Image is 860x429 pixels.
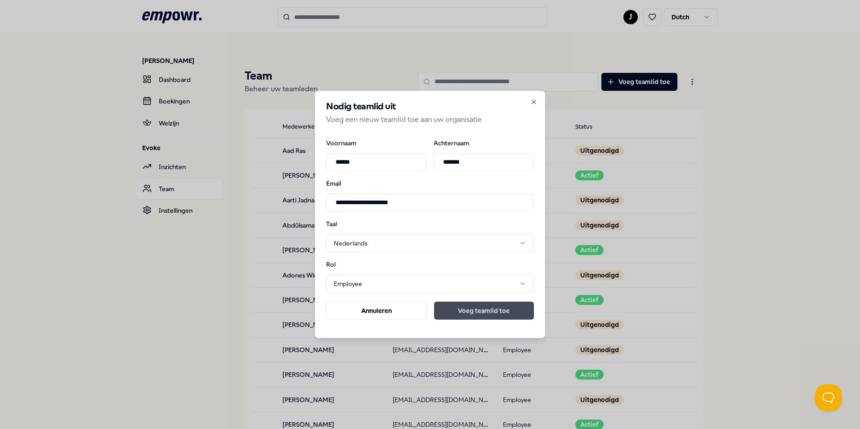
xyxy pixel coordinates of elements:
h2: Nodig teamlid uit [326,102,534,111]
label: Email [326,180,534,186]
label: Achternaam [434,139,534,146]
button: Voeg teamlid toe [434,302,534,320]
label: Taal [326,220,373,227]
p: Voeg een nieuw teamlid toe aan uw organisatie [326,114,534,125]
button: Annuleren [326,302,427,320]
label: Voornaam [326,139,426,146]
label: Rol [326,261,373,268]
